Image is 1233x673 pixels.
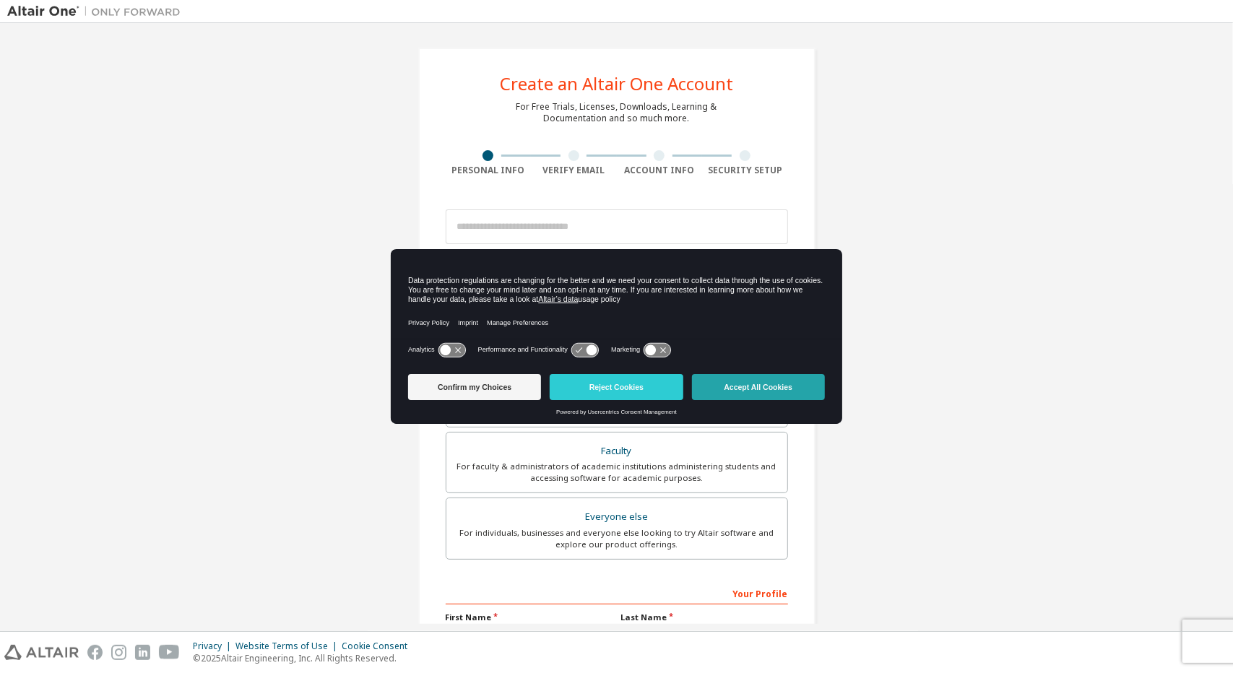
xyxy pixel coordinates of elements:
[455,527,779,550] div: For individuals, businesses and everyone else looking to try Altair software and explore our prod...
[4,645,79,660] img: altair_logo.svg
[702,165,788,176] div: Security Setup
[111,645,126,660] img: instagram.svg
[446,165,532,176] div: Personal Info
[455,461,779,484] div: For faculty & administrators of academic institutions administering students and accessing softwa...
[193,652,416,664] p: © 2025 Altair Engineering, Inc. All Rights Reserved.
[135,645,150,660] img: linkedin.svg
[193,641,235,652] div: Privacy
[446,612,613,623] label: First Name
[455,507,779,527] div: Everyone else
[531,165,617,176] div: Verify Email
[516,101,717,124] div: For Free Trials, Licenses, Downloads, Learning & Documentation and so much more.
[87,645,103,660] img: facebook.svg
[617,165,703,176] div: Account Info
[342,641,416,652] div: Cookie Consent
[446,581,788,604] div: Your Profile
[7,4,188,19] img: Altair One
[235,641,342,652] div: Website Terms of Use
[621,612,788,623] label: Last Name
[455,441,779,461] div: Faculty
[159,645,180,660] img: youtube.svg
[500,75,733,92] div: Create an Altair One Account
